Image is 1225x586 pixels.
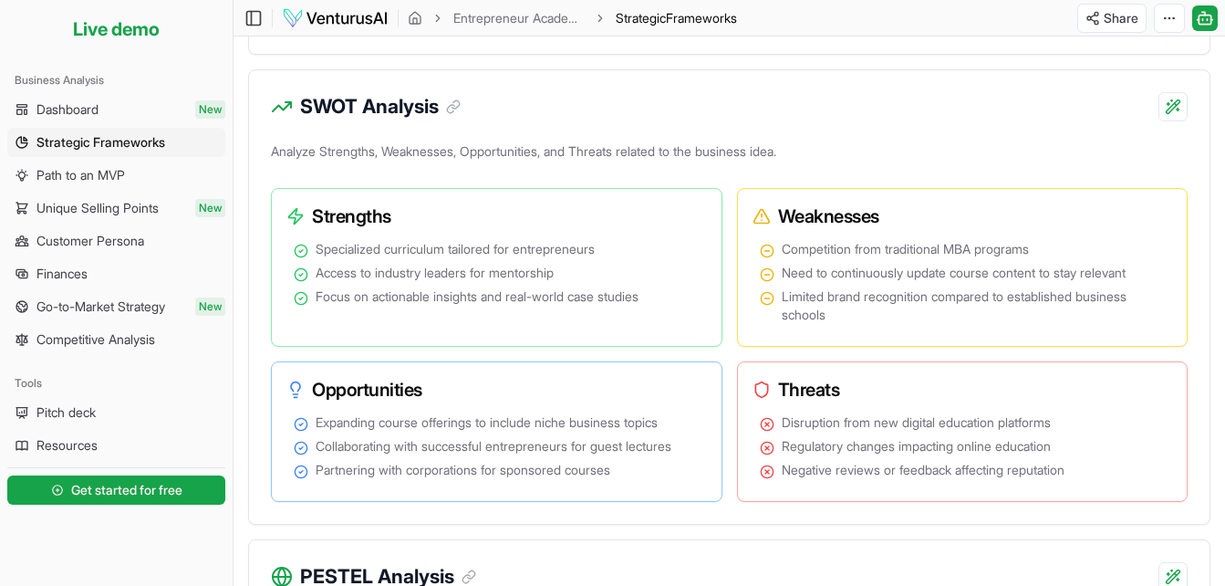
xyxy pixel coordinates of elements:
[616,9,737,27] span: StrategicFrameworks
[453,9,585,27] a: Entrepreneur Academy
[195,298,225,316] span: New
[71,481,182,499] span: Get started for free
[7,95,225,124] a: DashboardNew
[7,398,225,427] a: Pitch deck
[286,377,692,403] h3: Opportunities
[782,240,1029,258] span: Competition from traditional MBA programs
[36,100,99,119] span: Dashboard
[7,128,225,157] a: Strategic Frameworks
[36,232,144,250] span: Customer Persona
[666,10,737,26] span: Frameworks
[36,199,159,217] span: Unique Selling Points
[7,161,225,190] a: Path to an MVP
[7,431,225,460] a: Resources
[36,265,88,283] span: Finances
[7,369,225,398] div: Tools
[7,292,225,321] a: Go-to-Market StrategyNew
[300,92,461,121] h3: SWOT Analysis
[195,100,225,119] span: New
[7,194,225,223] a: Unique Selling PointsNew
[782,437,1051,455] span: Regulatory changes impacting online education
[782,288,1166,324] span: Limited brand recognition compared to established business schools
[36,436,98,455] span: Resources
[195,199,225,217] span: New
[286,204,692,229] h3: Strengths
[316,288,638,306] span: Focus on actionable insights and real-world case studies
[36,330,155,349] span: Competitive Analysis
[316,461,610,479] span: Partnering with corporations for sponsored courses
[36,133,165,152] span: Strategic Frameworks
[408,9,737,27] nav: breadcrumb
[282,7,389,29] img: logo
[7,226,225,256] a: Customer Persona
[1104,9,1138,27] span: Share
[316,264,554,282] span: Access to industry leaders for mentorship
[36,403,96,422] span: Pitch deck
[271,139,1188,172] p: Analyze Strengths, Weaknesses, Opportunities, and Threats related to the business idea.
[782,264,1126,282] span: Need to continuously update course content to stay relevant
[753,377,1158,403] h3: Threats
[7,476,225,505] button: Get started for free
[316,240,595,258] span: Specialized curriculum tailored for entrepreneurs
[316,437,671,455] span: Collaborating with successful entrepreneurs for guest lectures
[7,259,225,288] a: Finances
[36,298,165,316] span: Go-to-Market Strategy
[1077,4,1147,33] button: Share
[36,166,125,184] span: Path to an MVP
[782,413,1051,432] span: Disruption from new digital education platforms
[7,472,225,508] a: Get started for free
[782,461,1064,479] span: Negative reviews or feedback affecting reputation
[316,413,658,432] span: Expanding course offerings to include niche business topics
[753,204,1158,229] h3: Weaknesses
[7,325,225,354] a: Competitive Analysis
[7,66,225,95] div: Business Analysis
